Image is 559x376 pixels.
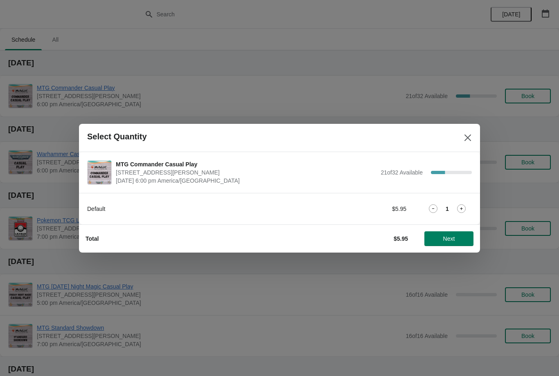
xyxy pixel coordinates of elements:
div: $5.95 [331,205,406,213]
strong: 1 [446,205,449,213]
img: MTG Commander Casual Play | 2040 Louetta Rd Ste I Spring, TX 77388 | October 14 | 6:00 pm America... [88,161,111,184]
strong: Total [86,235,99,242]
button: Close [460,130,475,145]
span: 21 of 32 Available [381,169,423,176]
h2: Select Quantity [87,132,147,141]
span: [STREET_ADDRESS][PERSON_NAME] [116,168,376,177]
strong: $5.95 [394,235,408,242]
span: Next [443,235,455,242]
span: MTG Commander Casual Play [116,160,376,168]
button: Next [424,231,473,246]
div: Default [87,205,314,213]
span: [DATE] 6:00 pm America/[GEOGRAPHIC_DATA] [116,177,376,185]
